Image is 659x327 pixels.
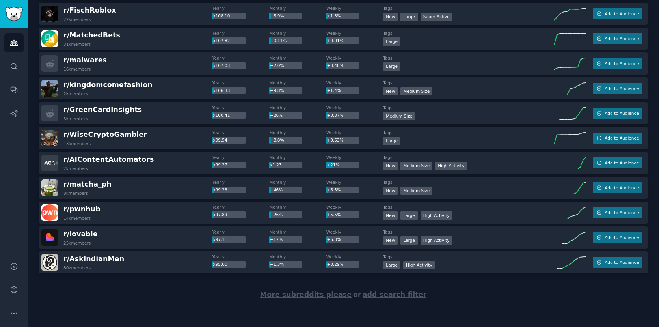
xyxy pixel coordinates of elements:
span: r/ AskIndianMen [63,255,124,263]
dt: Yearly [212,55,270,61]
dt: Yearly [212,179,270,185]
span: Add to Audience [605,36,639,41]
div: Large [383,261,400,269]
dt: Weekly [326,130,383,135]
div: 8k members [63,191,88,196]
span: Add to Audience [605,61,639,66]
div: New [383,211,398,220]
span: +0.48% [327,63,344,68]
div: Medium Size [400,187,432,195]
span: +0.01% [327,38,344,43]
dt: Weekly [326,55,383,61]
span: +9.8% [270,88,284,93]
img: kingdomcomefashion [41,80,58,97]
dt: Tags [383,30,554,36]
span: Add to Audience [605,210,639,215]
dt: Monthly [269,6,326,11]
span: r/ FischRoblox [63,6,116,14]
span: x107.82 [213,38,230,43]
span: More subreddits please [260,291,352,299]
div: Large [383,37,400,46]
div: 16k members [63,66,91,72]
dt: Tags [383,55,554,61]
dt: Tags [383,6,554,11]
button: Add to Audience [593,157,642,168]
span: +2.0% [270,63,284,68]
button: Add to Audience [593,33,642,44]
img: FischRoblox [41,6,58,22]
div: New [383,236,398,245]
button: Add to Audience [593,8,642,19]
span: +6.3% [327,237,341,242]
div: Large [383,137,400,145]
div: 14k members [63,215,91,221]
span: r/ malwares [63,56,107,64]
span: x99.23 [213,187,227,192]
dt: Yearly [212,229,270,235]
img: lovable [41,229,58,246]
span: x95.00 [213,262,227,267]
span: x100.41 [213,113,230,118]
div: 25k members [63,240,91,246]
span: +0.37% [327,113,344,118]
span: Add to Audience [605,110,639,116]
dt: Weekly [326,229,383,235]
span: +46% [270,187,283,192]
dt: Weekly [326,80,383,86]
span: +0.11% [270,38,287,43]
span: +0.63% [327,138,344,142]
span: x106.33 [213,88,230,93]
span: r/ GreenCardInsights [63,106,142,114]
div: High Activity [421,236,452,245]
dt: Monthly [269,130,326,135]
div: Medium Size [383,112,415,120]
div: Large [400,13,418,21]
span: +5.9% [270,13,284,18]
span: +5.5% [327,212,341,217]
span: r/ pwnhub [63,205,101,213]
img: AskIndianMen [41,254,58,271]
div: 31k members [63,41,91,47]
dt: Yearly [212,105,270,110]
span: x97.11 [213,237,227,242]
div: Large [400,236,418,245]
span: +6.3% [327,187,341,192]
dt: Tags [383,229,554,235]
span: r/ WiseCryptoGambler [63,131,147,138]
dt: Tags [383,254,554,260]
button: Add to Audience [593,83,642,94]
span: r/ AIContentAutomators [63,155,154,163]
span: or [353,291,361,299]
dt: Yearly [212,254,270,260]
dt: Monthly [269,179,326,185]
dt: Weekly [326,30,383,36]
button: Add to Audience [593,133,642,144]
span: +1.3% [270,262,284,267]
div: Medium Size [400,162,432,170]
span: Add to Audience [605,160,639,166]
button: Add to Audience [593,207,642,218]
span: add search filter [363,291,426,299]
dt: Yearly [212,6,270,11]
span: Add to Audience [605,235,639,240]
div: 13k members [63,141,91,146]
span: +8.8% [270,138,284,142]
span: x108.10 [213,13,230,18]
span: x107.03 [213,63,230,68]
dt: Tags [383,80,554,86]
div: 2k members [63,91,88,97]
span: r/ MatchedBets [63,31,120,39]
dt: Tags [383,105,554,110]
dt: Monthly [269,229,326,235]
dt: Monthly [269,254,326,260]
div: 2k members [63,166,88,171]
dt: Tags [383,155,554,160]
span: x99.27 [213,163,227,167]
span: Add to Audience [605,135,639,141]
dt: Tags [383,130,554,135]
div: High Activity [421,211,452,220]
span: +1.4% [327,88,341,93]
div: Large [400,211,418,220]
div: New [383,13,398,21]
div: 22k members [63,17,91,22]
